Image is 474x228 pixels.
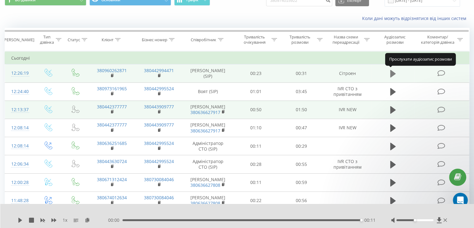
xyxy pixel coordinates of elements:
[11,158,28,170] div: 12:06:34
[279,155,324,173] td: 00:55
[97,195,127,201] a: 380674012634
[97,176,127,182] a: 380671312424
[183,137,233,155] td: Адміністратор СТО (SIP)
[5,52,469,64] td: Сьогодні
[68,37,80,42] div: Статус
[11,140,28,152] div: 12:08:14
[63,217,67,223] span: 1 x
[11,176,28,189] div: 12:00:28
[324,82,371,101] td: IVR СТО з привітанням
[279,137,324,155] td: 00:29
[233,137,279,155] td: 00:11
[144,86,174,92] a: 380442995524
[144,158,174,164] a: 380442995524
[324,64,371,82] td: Сітроен
[419,34,456,45] div: Коментар/категорія дзвінка
[190,182,220,188] a: 380636627808
[279,191,324,210] td: 00:56
[330,34,362,45] div: Назва схеми переадресації
[191,37,216,42] div: Співробітник
[11,122,28,134] div: 12:08:14
[144,104,174,110] a: 380443909777
[324,155,371,173] td: IVR СТО з привітанням
[142,37,167,42] div: Бізнес номер
[108,217,122,223] span: 00:00
[414,219,416,221] div: Accessibility label
[190,200,220,206] a: 380636627808
[97,67,127,73] a: 380960262871
[11,67,28,79] div: 12:26:19
[233,191,279,210] td: 00:22
[233,173,279,191] td: 00:11
[3,37,34,42] div: [PERSON_NAME]
[97,86,127,92] a: 380973161965
[11,104,28,116] div: 12:13:37
[183,101,233,119] td: [PERSON_NAME]
[144,67,174,73] a: 380442994471
[324,101,371,119] td: IVR NEW
[190,109,220,115] a: 380636627917
[233,155,279,173] td: 00:28
[190,128,220,134] a: 380636627917
[233,64,279,82] td: 00:23
[97,122,127,128] a: 380442377777
[144,195,174,201] a: 380730084046
[279,64,324,82] td: 00:31
[377,34,413,45] div: Аудіозапис розмови
[144,176,174,182] a: 380730084046
[183,64,233,82] td: [PERSON_NAME] (SIP)
[279,119,324,137] td: 00:47
[183,173,233,191] td: [PERSON_NAME]
[11,86,28,98] div: 12:24:40
[453,193,468,208] iframe: Intercom live chat
[279,101,324,119] td: 01:50
[233,101,279,119] td: 00:50
[233,82,279,101] td: 01:01
[364,217,376,223] span: 00:11
[183,155,233,173] td: Адміністратор СТО (SIP)
[284,34,315,45] div: Тривалість розмови
[39,34,54,45] div: Тип дзвінка
[233,119,279,137] td: 01:10
[360,219,363,221] div: Accessibility label
[385,53,456,66] div: Прослухати аудіозапис розмови
[183,119,233,137] td: [PERSON_NAME]
[97,140,127,146] a: 380636251685
[97,104,127,110] a: 380442377777
[183,191,233,210] td: [PERSON_NAME]
[324,119,371,137] td: IVR NEW
[144,122,174,128] a: 380443909777
[144,140,174,146] a: 380442995524
[239,34,270,45] div: Тривалість очікування
[102,37,113,42] div: Клієнт
[11,195,28,207] div: 11:48:28
[279,82,324,101] td: 03:45
[279,173,324,191] td: 00:59
[362,15,469,21] a: Коли дані можуть відрізнятися вiд інших систем
[97,158,127,164] a: 380443630724
[183,82,233,101] td: Воят (SIP)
